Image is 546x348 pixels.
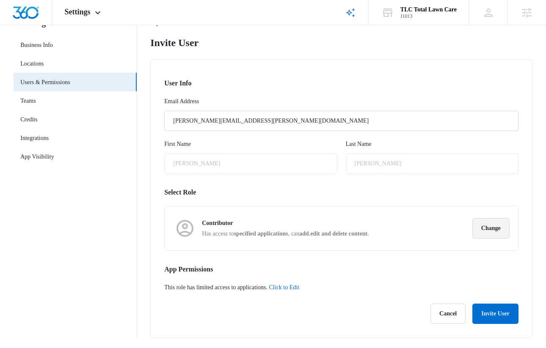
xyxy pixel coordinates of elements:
[430,304,466,324] button: Cancel
[150,59,532,338] div: This role has limited access to applications.
[400,13,457,19] div: account id
[472,218,510,238] button: Change
[164,140,337,148] label: First Name
[269,284,300,290] a: Click to Edit
[202,219,369,227] p: Contributor
[346,140,518,148] label: Last Name
[150,36,199,49] h1: Invite User
[202,229,369,238] p: Has access to , can , .
[400,6,457,13] div: account name
[20,134,49,142] a: Integrations
[164,264,518,274] h2: App Permissions
[164,78,518,88] h2: User Info
[20,59,44,68] a: Locations
[164,97,518,106] label: Email Address
[20,115,37,124] a: Credits
[20,152,54,161] a: App Visibility
[20,96,36,105] a: Teams
[234,230,288,237] strong: specified applications
[65,8,91,16] span: Settings
[20,78,70,87] a: Users & Permissions
[164,187,518,197] h2: Select Role
[472,304,518,324] button: Invite User
[310,230,367,237] strong: edit and delete content
[20,41,53,49] a: Business Info
[299,230,309,237] strong: add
